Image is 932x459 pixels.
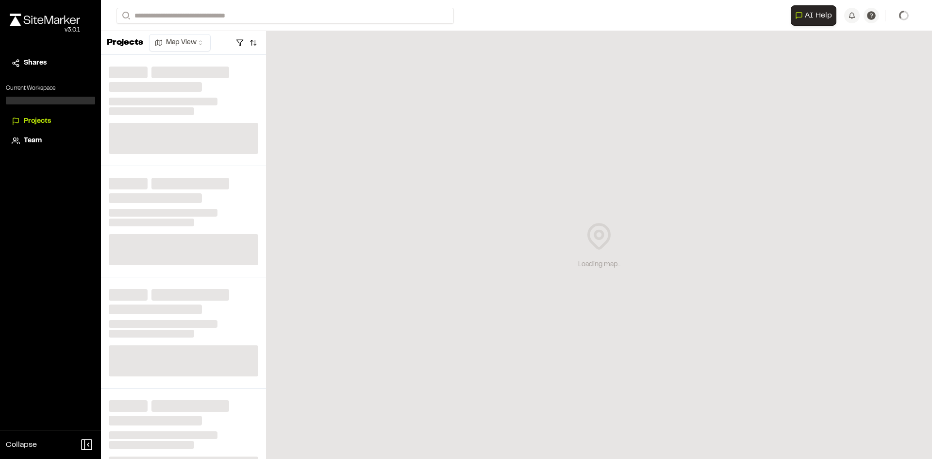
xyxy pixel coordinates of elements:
[791,5,836,26] button: Open AI Assistant
[10,26,80,34] div: Oh geez...please don't...
[578,259,620,270] div: Loading map...
[805,10,832,21] span: AI Help
[24,136,42,146] span: Team
[12,58,89,68] a: Shares
[791,5,840,26] div: Open AI Assistant
[10,14,80,26] img: rebrand.png
[116,8,134,24] button: Search
[24,58,47,68] span: Shares
[12,116,89,127] a: Projects
[6,439,37,451] span: Collapse
[107,36,143,50] p: Projects
[12,136,89,146] a: Team
[6,84,95,93] p: Current Workspace
[24,116,51,127] span: Projects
